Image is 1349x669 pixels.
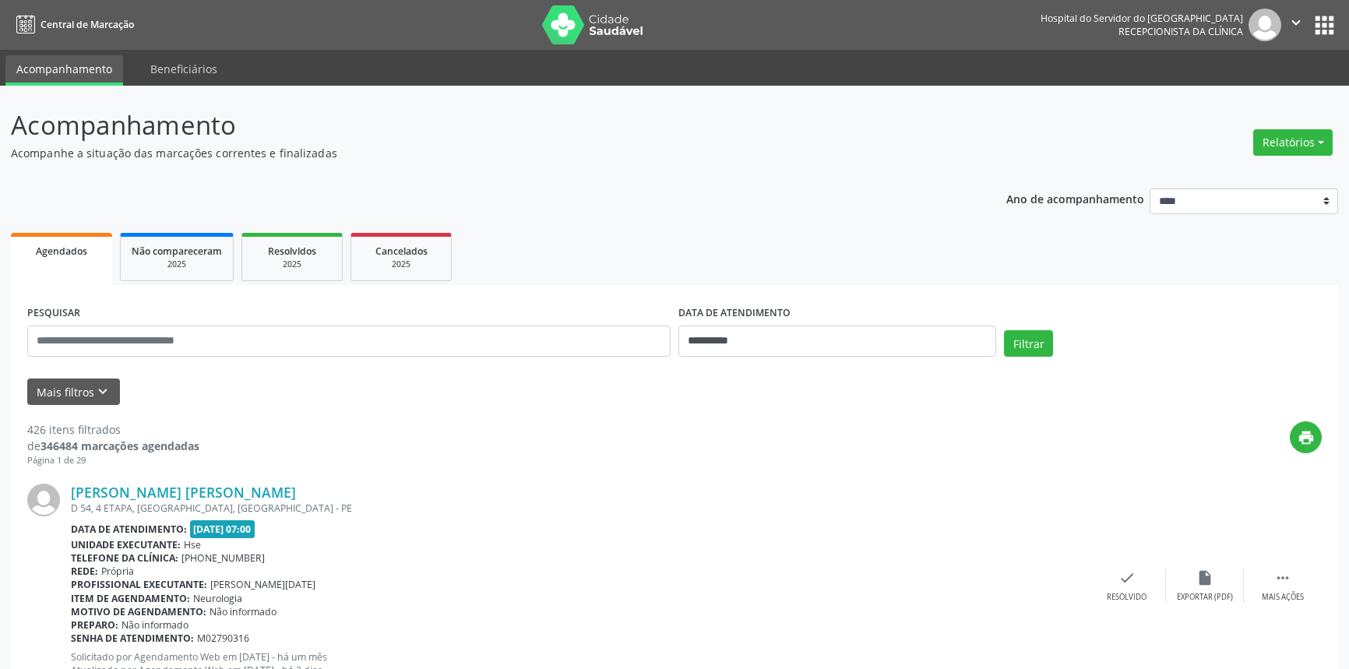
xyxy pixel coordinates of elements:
div: 2025 [362,259,440,270]
div: Hospital do Servidor do [GEOGRAPHIC_DATA] [1041,12,1243,25]
a: Central de Marcação [11,12,134,37]
img: img [1249,9,1281,41]
p: Ano de acompanhamento [1006,188,1144,208]
button: Mais filtroskeyboard_arrow_down [27,379,120,406]
button: apps [1311,12,1338,39]
button: print [1290,421,1322,453]
span: [PERSON_NAME][DATE] [210,578,315,591]
span: [DATE] 07:00 [190,520,255,538]
span: Recepcionista da clínica [1118,25,1243,38]
strong: 346484 marcações agendadas [41,438,199,453]
span: Não informado [210,605,276,618]
a: Acompanhamento [5,55,123,86]
i: print [1298,429,1315,446]
div: de [27,438,199,454]
b: Motivo de agendamento: [71,605,206,618]
div: Resolvido [1107,592,1146,603]
b: Item de agendamento: [71,592,190,605]
i:  [1274,569,1291,586]
div: Página 1 de 29 [27,454,199,467]
b: Profissional executante: [71,578,207,591]
b: Rede: [71,565,98,578]
div: 2025 [132,259,222,270]
p: Acompanhamento [11,106,940,145]
b: Telefone da clínica: [71,551,178,565]
b: Unidade executante: [71,538,181,551]
div: 2025 [253,259,331,270]
img: img [27,484,60,516]
a: Beneficiários [139,55,228,83]
button: Filtrar [1004,330,1053,357]
p: Acompanhe a situação das marcações correntes e finalizadas [11,145,940,161]
div: Exportar (PDF) [1177,592,1233,603]
i: keyboard_arrow_down [94,383,111,400]
i: insert_drive_file [1196,569,1213,586]
i: check [1118,569,1136,586]
button: Relatórios [1253,129,1333,156]
span: M02790316 [197,632,249,645]
span: Própria [101,565,134,578]
a: [PERSON_NAME] [PERSON_NAME] [71,484,296,501]
span: Não informado [122,618,188,632]
span: Neurologia [193,592,242,605]
span: Central de Marcação [41,18,134,31]
span: Agendados [36,245,87,258]
i:  [1287,14,1305,31]
span: Resolvidos [268,245,316,258]
button:  [1281,9,1311,41]
span: [PHONE_NUMBER] [181,551,265,565]
span: Não compareceram [132,245,222,258]
label: DATA DE ATENDIMENTO [678,301,791,326]
b: Senha de atendimento: [71,632,194,645]
span: Hse [184,538,201,551]
div: Mais ações [1262,592,1304,603]
label: PESQUISAR [27,301,80,326]
div: D 54, 4 ETAPA, [GEOGRAPHIC_DATA], [GEOGRAPHIC_DATA] - PE [71,502,1088,515]
span: Cancelados [375,245,428,258]
b: Data de atendimento: [71,523,187,536]
b: Preparo: [71,618,118,632]
div: 426 itens filtrados [27,421,199,438]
